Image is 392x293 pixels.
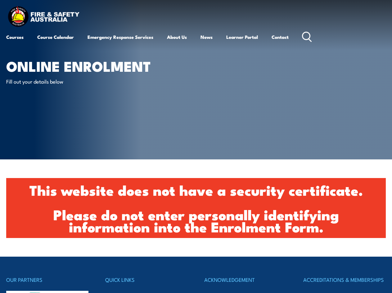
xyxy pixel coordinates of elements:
[6,275,89,284] h4: OUR PARTNERS
[12,208,380,232] h1: Please do not enter personally identifying information into the Enrolment Form.
[303,275,386,284] h4: ACCREDITATIONS & MEMBERSHIPS
[105,275,188,284] h4: QUICK LINKS
[272,30,289,44] a: Contact
[201,30,213,44] a: News
[226,30,258,44] a: Learner Portal
[37,30,74,44] a: Course Calendar
[6,60,160,72] h1: Online Enrolment
[167,30,187,44] a: About Us
[6,78,119,85] p: Fill out your details below
[6,30,24,44] a: Courses
[12,184,380,196] h1: This website does not have a security certificate.
[204,275,287,284] h4: ACKNOWLEDGEMENT
[88,30,153,44] a: Emergency Response Services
